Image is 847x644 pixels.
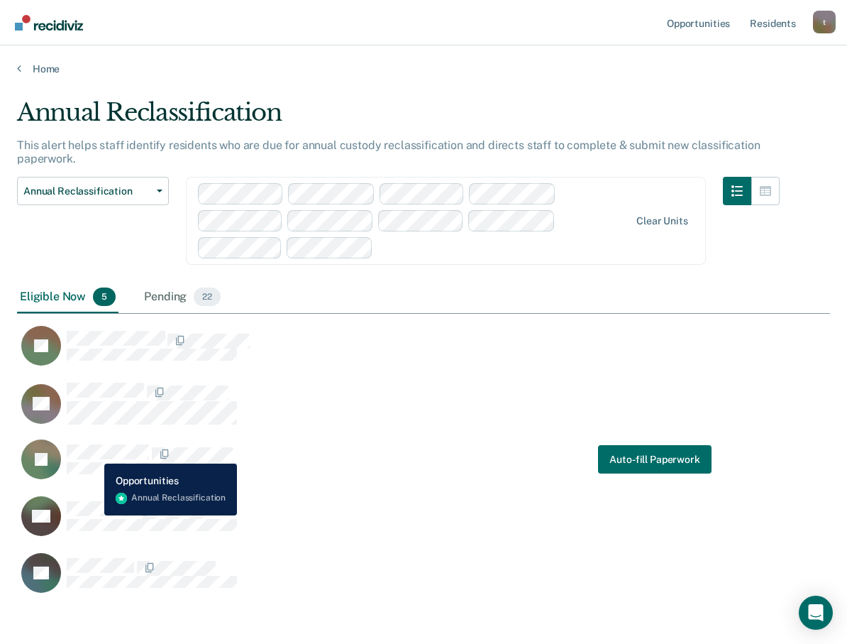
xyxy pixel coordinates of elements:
span: Annual Reclassification [23,185,151,197]
p: This alert helps staff identify residents who are due for annual custody reclassification and dir... [17,138,760,165]
div: Open Intercom Messenger [799,596,833,630]
div: Annual Reclassification [17,98,780,138]
a: Navigate to form link [598,445,711,474]
div: Eligible Now5 [17,282,118,313]
span: 5 [93,288,116,306]
div: CaseloadOpportunityCell-00106463 [17,552,729,609]
div: CaseloadOpportunityCell-00245545 [17,325,729,382]
div: CaseloadOpportunityCell-00238361 [17,496,729,552]
div: CaseloadOpportunityCell-00455900 [17,382,729,439]
span: 22 [194,288,221,306]
div: Pending22 [141,282,223,313]
button: Profile dropdown button [813,11,836,33]
img: Recidiviz [15,15,83,31]
div: t [813,11,836,33]
div: CaseloadOpportunityCell-00640523 [17,439,729,496]
button: Auto-fill Paperwork [598,445,711,474]
div: Clear units [636,215,688,227]
a: Home [17,62,830,75]
button: Annual Reclassification [17,177,169,205]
